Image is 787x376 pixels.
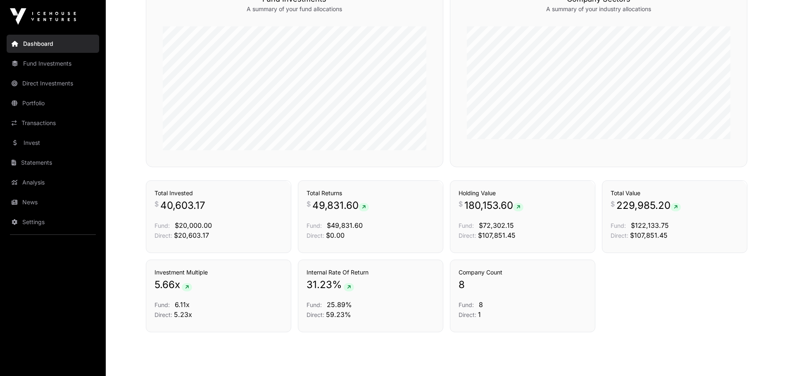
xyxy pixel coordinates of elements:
span: $107,851.45 [630,231,668,239]
span: % [332,278,342,291]
span: Fund: [307,301,322,308]
span: Fund: [459,222,474,229]
span: Direct: [459,311,476,318]
img: Icehouse Ventures Logo [10,8,76,25]
span: Direct: [307,311,324,318]
span: Fund: [459,301,474,308]
span: Fund: [155,222,170,229]
span: Fund: [307,222,322,229]
span: $122,133.75 [631,221,669,229]
iframe: Chat Widget [746,336,787,376]
span: $ [611,199,615,209]
span: 59.23% [326,310,351,319]
a: Invest [7,134,99,152]
span: Direct: [155,232,172,239]
span: $20,603.17 [174,231,209,239]
span: 25.89% [327,300,352,309]
span: $107,851.45 [478,231,516,239]
span: 31.23 [307,278,332,291]
span: 180,153.60 [464,199,523,212]
h3: Holding Value [459,189,587,197]
span: 6.11x [175,300,190,309]
span: 229,985.20 [616,199,681,212]
h3: Internal Rate Of Return [307,268,435,277]
span: x [175,278,180,291]
h3: Total Invested [155,189,283,197]
span: 5.66 [155,278,175,291]
p: A summary of your fund allocations [163,5,426,13]
a: Portfolio [7,94,99,112]
span: Direct: [307,232,324,239]
span: 5.23x [174,310,192,319]
span: Fund: [155,301,170,308]
a: Direct Investments [7,74,99,92]
span: $20,000.00 [175,221,212,229]
span: 8 [459,278,465,291]
a: Dashboard [7,35,99,53]
h3: Total Returns [307,189,435,197]
span: $ [459,199,463,209]
a: Statements [7,154,99,172]
span: 40,603.17 [160,199,205,212]
span: $0.00 [326,231,345,239]
span: $ [307,199,311,209]
span: $ [155,199,159,209]
span: 1 [478,310,481,319]
h3: Company Count [459,268,587,277]
h3: Investment Multiple [155,268,283,277]
span: 8 [479,300,483,309]
span: Fund: [611,222,626,229]
p: A summary of your industry allocations [467,5,730,13]
a: Transactions [7,114,99,132]
span: $49,831.60 [327,221,363,229]
span: Direct: [155,311,172,318]
h3: Total Value [611,189,739,197]
span: Direct: [459,232,476,239]
span: $72,302.15 [479,221,514,229]
a: News [7,193,99,211]
span: 49,831.60 [312,199,369,212]
a: Settings [7,213,99,231]
a: Fund Investments [7,54,99,73]
span: Direct: [611,232,628,239]
a: Analysis [7,173,99,192]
